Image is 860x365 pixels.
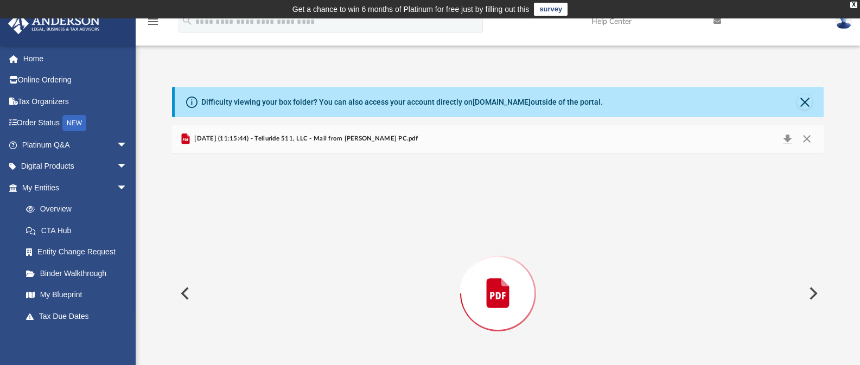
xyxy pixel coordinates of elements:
button: Previous File [172,278,196,309]
span: [DATE] (11:15:44) - Telluride 511, LLC - Mail from [PERSON_NAME] PC.pdf [192,134,418,144]
a: Order StatusNEW [8,112,144,135]
span: arrow_drop_down [117,177,138,199]
i: search [181,15,193,27]
div: NEW [62,115,86,131]
a: Platinum Q&Aarrow_drop_down [8,134,144,156]
a: Overview [15,198,144,220]
a: Home [8,48,144,69]
a: Online Ordering [8,69,144,91]
img: Anderson Advisors Platinum Portal [5,13,103,34]
a: Tax Organizers [8,91,144,112]
div: Difficulty viewing your box folder? You can also access your account directly on outside of the p... [201,97,603,108]
button: Close [797,94,812,110]
div: Get a chance to win 6 months of Platinum for free just by filling out this [292,3,530,16]
a: survey [534,3,568,16]
a: My [PERSON_NAME] Teamarrow_drop_down [8,327,138,349]
div: close [850,2,857,8]
a: menu [146,21,160,28]
img: User Pic [836,14,852,29]
a: [DOMAIN_NAME] [473,98,531,106]
span: arrow_drop_down [117,156,138,178]
a: Entity Change Request [15,241,144,263]
span: arrow_drop_down [117,327,138,349]
i: menu [146,15,160,28]
button: Close [797,131,817,146]
button: Download [778,131,797,146]
button: Next File [800,278,824,309]
span: arrow_drop_down [117,134,138,156]
a: Tax Due Dates [15,305,144,327]
a: My Entitiesarrow_drop_down [8,177,144,198]
a: Binder Walkthrough [15,262,144,284]
a: CTA Hub [15,220,144,241]
a: Digital Productsarrow_drop_down [8,156,144,177]
a: My Blueprint [15,284,138,306]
